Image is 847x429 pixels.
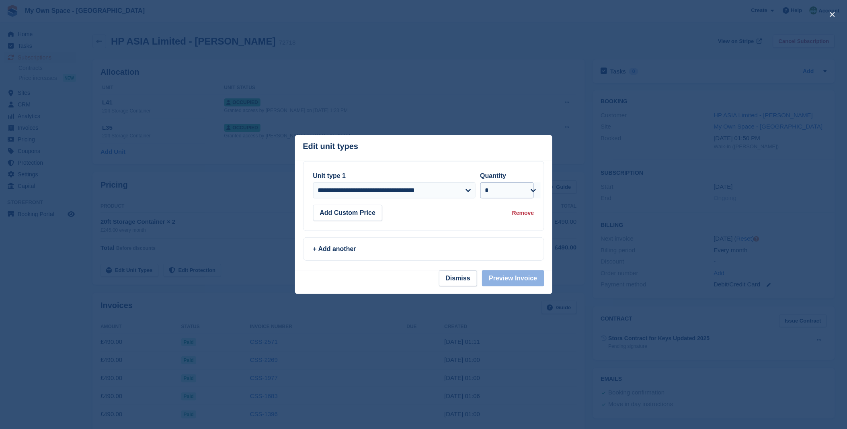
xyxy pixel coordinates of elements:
label: Unit type 1 [313,172,346,179]
div: Remove [512,209,534,217]
button: Add Custom Price [313,205,383,221]
p: Edit unit types [303,142,359,151]
a: + Add another [303,237,544,261]
button: Dismiss [439,270,477,286]
button: Preview Invoice [482,270,544,286]
div: + Add another [313,244,534,254]
button: close [826,8,839,21]
label: Quantity [480,172,507,179]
